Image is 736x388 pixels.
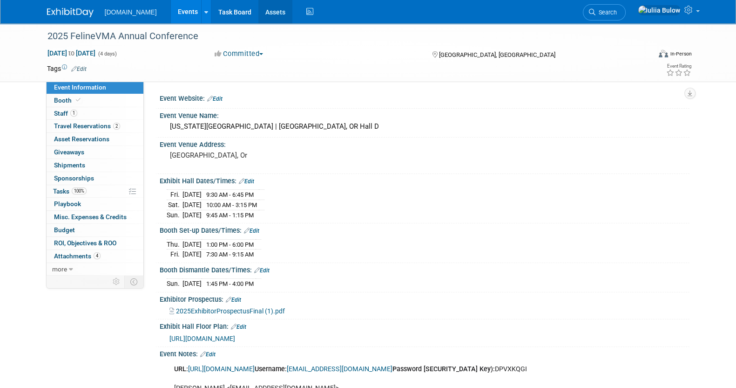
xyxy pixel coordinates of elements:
[47,49,96,57] span: [DATE] [DATE]
[206,241,254,248] span: 1:00 PM - 6:00 PM
[188,365,255,373] a: [URL][DOMAIN_NAME]
[211,49,267,59] button: Committed
[439,51,555,58] span: [GEOGRAPHIC_DATA], [GEOGRAPHIC_DATA]
[76,97,81,103] i: Booth reservation complete
[255,365,287,373] b: Username:
[167,119,682,134] div: [US_STATE][GEOGRAPHIC_DATA] | [GEOGRAPHIC_DATA], OR Hall D
[47,8,94,17] img: ExhibitDay
[176,307,285,315] span: 2025ExhibitorProspectusFinal (1).pdf
[47,224,143,236] a: Budget
[206,212,254,219] span: 9:45 AM - 1:15 PM
[167,239,182,249] td: Thu.
[169,307,285,315] a: 2025ExhibitorProspectusFinal (1).pdf
[182,279,202,289] td: [DATE]
[583,4,626,21] a: Search
[47,211,143,223] a: Misc. Expenses & Credits
[67,49,76,57] span: to
[182,249,202,259] td: [DATE]
[167,190,182,200] td: Fri.
[54,213,127,221] span: Misc. Expenses & Credits
[47,198,143,210] a: Playbook
[167,279,182,289] td: Sun.
[226,297,241,303] a: Edit
[160,91,689,104] div: Event Website:
[54,148,84,156] span: Giveaways
[182,200,202,210] td: [DATE]
[71,66,87,72] a: Edit
[54,135,109,143] span: Asset Reservations
[160,347,689,359] div: Event Notes:
[70,110,77,117] span: 1
[182,210,202,220] td: [DATE]
[52,265,67,273] span: more
[595,9,617,16] span: Search
[47,146,143,159] a: Giveaways
[72,187,87,194] span: 100%
[54,200,81,208] span: Playbook
[170,151,370,159] pre: [GEOGRAPHIC_DATA], Or
[54,110,77,117] span: Staff
[206,201,257,208] span: 10:00 AM - 3:15 PM
[47,263,143,276] a: more
[200,351,216,358] a: Edit
[47,250,143,263] a: Attachments4
[54,83,106,91] span: Event Information
[160,263,689,275] div: Booth Dismantle Dates/Times:
[47,107,143,120] a: Staff1
[638,5,681,15] img: Iuliia Bulow
[47,159,143,172] a: Shipments
[108,276,125,288] td: Personalize Event Tab Strip
[160,292,689,305] div: Exhibitor Prospectus:
[47,64,87,73] td: Tags
[160,109,689,120] div: Event Venue Name:
[94,252,101,259] span: 4
[287,365,392,373] a: [EMAIL_ADDRESS][DOMAIN_NAME]
[105,8,157,16] span: [DOMAIN_NAME]
[54,226,75,234] span: Budget
[47,172,143,185] a: Sponsorships
[596,48,692,62] div: Event Format
[160,319,689,332] div: Exhibit Hall Floor Plan:
[54,97,82,104] span: Booth
[659,50,668,57] img: Format-Inperson.png
[47,185,143,198] a: Tasks100%
[254,267,270,274] a: Edit
[239,178,254,185] a: Edit
[160,138,689,149] div: Event Venue Address:
[47,94,143,107] a: Booth
[47,120,143,132] a: Travel Reservations2
[169,335,235,342] a: [URL][DOMAIN_NAME]
[113,123,120,130] span: 2
[206,191,254,198] span: 9:30 AM - 6:45 PM
[124,276,143,288] td: Toggle Event Tabs
[167,200,182,210] td: Sat.
[53,187,87,195] span: Tasks
[206,251,254,258] span: 7:30 AM - 9:15 AM
[182,239,202,249] td: [DATE]
[174,365,188,373] b: URL:
[47,133,143,145] a: Asset Reservations
[244,228,259,234] a: Edit
[669,50,691,57] div: In-Person
[54,122,120,130] span: Travel Reservations
[97,51,117,57] span: (4 days)
[392,365,495,373] b: Password [SECURITY_DATA] Key):
[167,210,182,220] td: Sun.
[44,28,637,45] div: 2025 FelineVMA Annual Conference
[160,223,689,236] div: Booth Set-up Dates/Times:
[54,174,94,182] span: Sponsorships
[182,190,202,200] td: [DATE]
[666,64,691,69] div: Event Rating
[54,161,85,169] span: Shipments
[160,174,689,186] div: Exhibit Hall Dates/Times:
[167,249,182,259] td: Fri.
[47,81,143,94] a: Event Information
[47,237,143,249] a: ROI, Objectives & ROO
[54,252,101,260] span: Attachments
[231,324,246,330] a: Edit
[207,96,223,102] a: Edit
[54,239,116,247] span: ROI, Objectives & ROO
[206,280,254,287] span: 1:45 PM - 4:00 PM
